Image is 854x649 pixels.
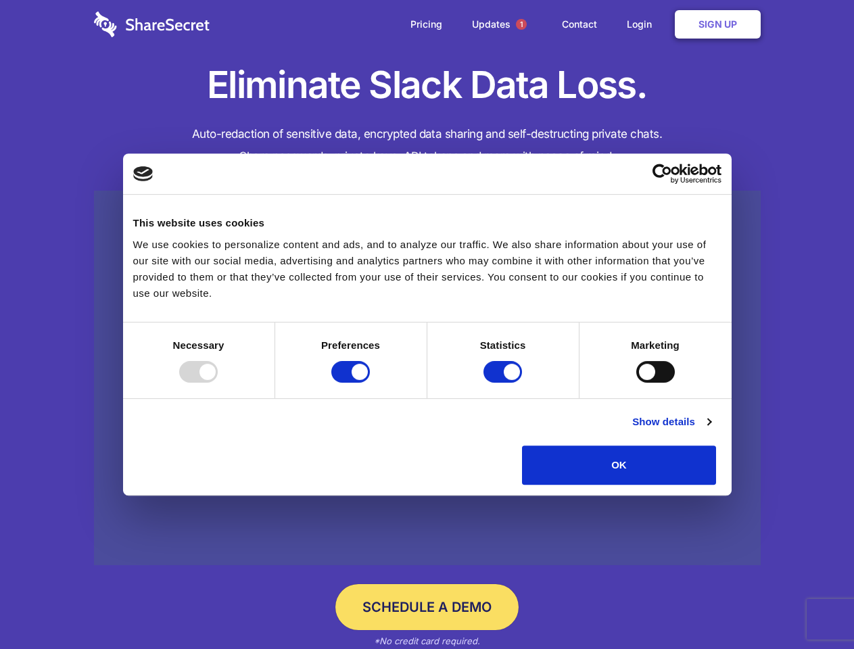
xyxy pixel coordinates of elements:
a: Show details [632,414,711,430]
a: Usercentrics Cookiebot - opens in a new window [603,164,721,184]
div: This website uses cookies [133,215,721,231]
a: Schedule a Demo [335,584,519,630]
a: Pricing [397,3,456,45]
h1: Eliminate Slack Data Loss. [94,61,761,110]
button: OK [522,446,716,485]
h4: Auto-redaction of sensitive data, encrypted data sharing and self-destructing private chats. Shar... [94,123,761,168]
img: logo [133,166,153,181]
span: 1 [516,19,527,30]
a: Contact [548,3,611,45]
img: logo-wordmark-white-trans-d4663122ce5f474addd5e946df7df03e33cb6a1c49d2221995e7729f52c070b2.svg [94,11,210,37]
a: Sign Up [675,10,761,39]
em: *No credit card required. [374,635,480,646]
strong: Preferences [321,339,380,351]
strong: Necessary [173,339,224,351]
div: We use cookies to personalize content and ads, and to analyze our traffic. We also share informat... [133,237,721,302]
strong: Marketing [631,339,680,351]
a: Wistia video thumbnail [94,191,761,566]
a: Login [613,3,672,45]
strong: Statistics [480,339,526,351]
